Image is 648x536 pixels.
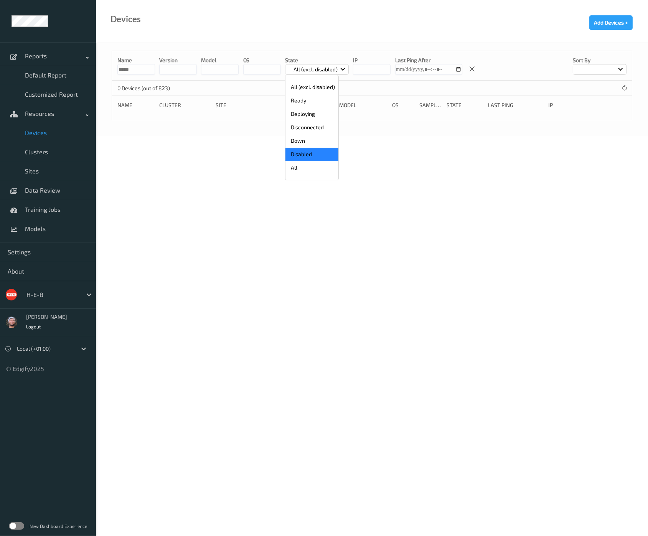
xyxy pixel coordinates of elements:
p: Sort by [573,56,627,64]
div: Samples [419,101,441,109]
div: OS [392,101,414,109]
p: Ready [285,94,338,107]
p: Disconnected [285,121,338,134]
div: Devices [110,15,141,23]
p: model [201,56,239,64]
p: OS [243,56,281,64]
p: All [285,161,338,175]
div: State [447,101,483,109]
button: Add Devices + [589,15,633,30]
p: Last Ping After [395,56,462,64]
p: All (excl. disabled) [285,81,338,94]
div: Site [216,101,289,109]
p: All (excl. disabled) [291,66,340,73]
p: Deploying [285,107,338,121]
div: Model [339,101,386,109]
p: 0 Devices (out of 823) [117,84,175,92]
div: Name [117,101,154,109]
div: Last Ping [488,101,543,109]
p: Name [117,56,155,64]
div: Cluster [159,101,210,109]
p: Down [285,134,338,148]
p: IP [353,56,391,64]
p: Disabled [285,148,338,161]
div: ip [548,101,592,109]
p: State [285,56,349,64]
p: version [159,56,197,64]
